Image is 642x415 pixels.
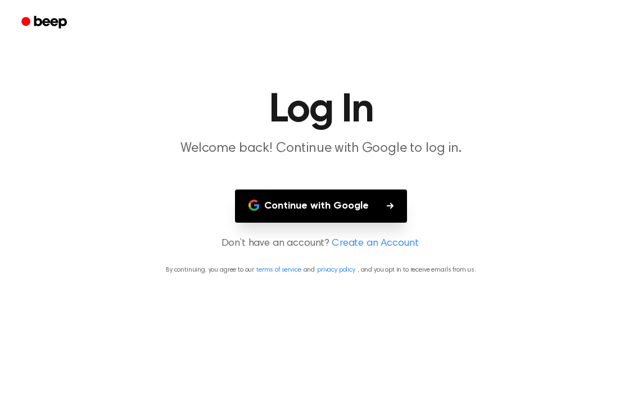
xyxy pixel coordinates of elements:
button: Continue with Google [235,190,407,223]
a: Create an Account [332,236,418,251]
p: By continuing, you agree to our and , and you opt in to receive emails from us. [13,265,629,275]
p: Welcome back! Continue with Google to log in. [105,139,537,158]
a: terms of service [256,267,301,273]
a: privacy policy [317,267,355,273]
a: Bip [13,12,77,34]
font: Don’t have an account? [221,238,329,249]
font: Continue with Google [264,199,369,214]
h1: Log In [33,90,609,130]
